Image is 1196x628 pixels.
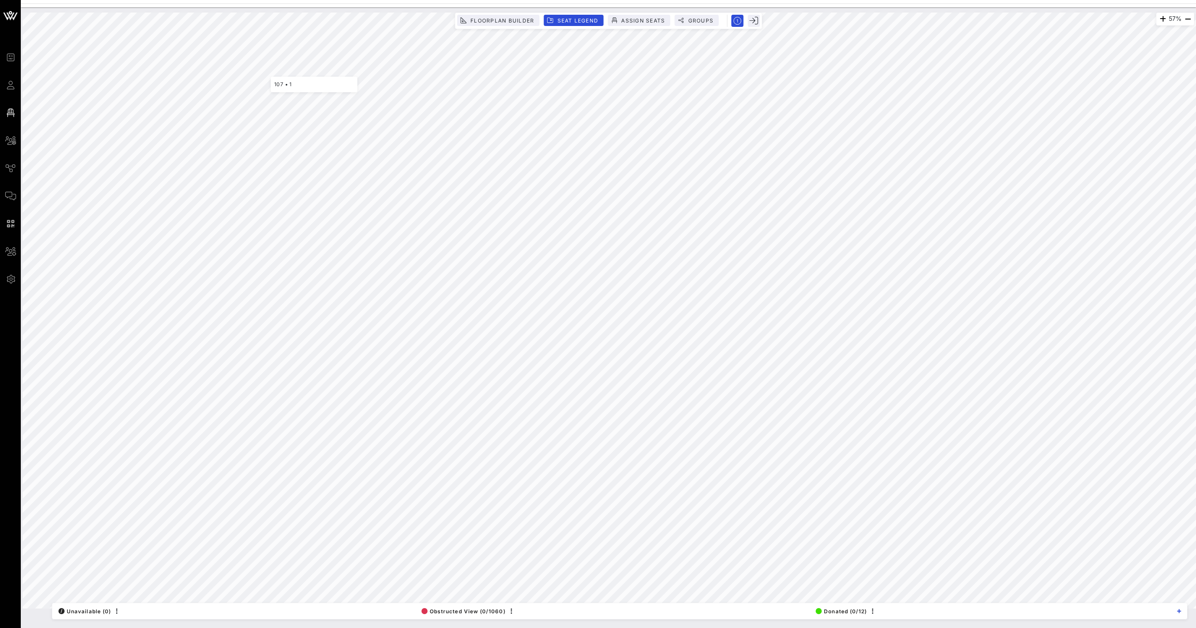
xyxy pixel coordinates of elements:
[58,608,111,615] span: Unavailable (0)
[457,15,539,26] button: Floorplan Builder
[608,15,670,26] button: Assign Seats
[58,608,65,614] div: /
[544,15,603,26] button: Seat Legend
[557,17,598,24] span: Seat Legend
[56,605,111,617] button: /Unavailable (0)
[816,608,867,615] span: Donated (0/12)
[274,80,354,89] p: 107 • 1
[470,17,534,24] span: Floorplan Builder
[621,17,665,24] span: Assign Seats
[419,605,506,617] button: Obstructed View (0/1060)
[1156,13,1194,26] div: 57%
[674,15,719,26] button: Groups
[813,605,867,617] button: Donated (0/12)
[421,608,506,615] span: Obstructed View (0/1060)
[687,17,713,24] span: Groups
